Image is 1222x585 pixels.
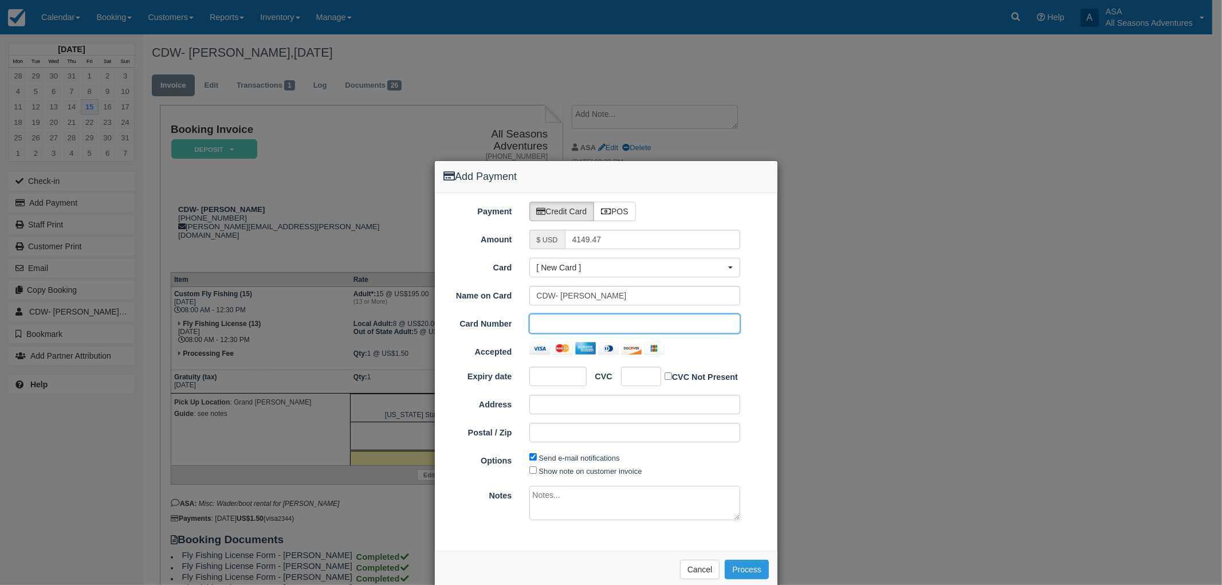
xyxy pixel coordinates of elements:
label: Expiry date [435,367,521,383]
label: POS [594,202,636,221]
iframe: Secure card number input frame [537,318,733,329]
label: Postal / Zip [435,423,521,439]
iframe: Secure CVC input frame [628,371,646,382]
label: Notes [435,486,521,502]
iframe: Secure expiration date input frame [537,371,571,382]
input: Valid amount required. [565,230,741,249]
label: Amount [435,230,521,246]
label: Accepted [435,342,521,358]
label: CVC [587,367,612,383]
span: [ New Card ] [537,262,726,273]
button: Process [725,560,769,579]
label: Payment [435,202,521,218]
label: Send e-mail notifications [539,454,620,462]
button: Cancel [680,560,720,579]
label: Address [435,395,521,411]
label: Card [435,258,521,274]
label: CVC Not Present [665,370,738,383]
label: Credit Card [529,202,595,221]
input: CVC Not Present [665,372,672,380]
label: Options [435,451,521,467]
label: Card Number [435,314,521,330]
small: $ USD [537,236,558,244]
button: [ New Card ] [529,258,741,277]
h4: Add Payment [443,170,769,184]
label: Show note on customer invoice [539,467,642,476]
label: Name on Card [435,286,521,302]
